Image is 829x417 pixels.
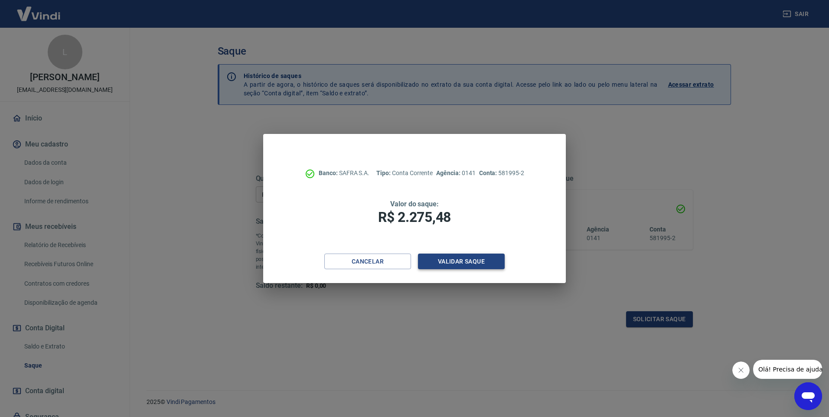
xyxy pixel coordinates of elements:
p: Conta Corrente [376,169,433,178]
iframe: Fechar mensagem [732,362,750,379]
span: Valor do saque: [390,200,439,208]
iframe: Botão para abrir a janela de mensagens [794,382,822,410]
span: Banco: [319,169,339,176]
p: SAFRA S.A. [319,169,369,178]
span: Olá! Precisa de ajuda? [5,6,73,13]
span: Tipo: [376,169,392,176]
p: 581995-2 [479,169,524,178]
span: Conta: [479,169,499,176]
button: Validar saque [418,254,505,270]
button: Cancelar [324,254,411,270]
span: Agência: [436,169,462,176]
iframe: Mensagem da empresa [753,360,822,379]
p: 0141 [436,169,475,178]
span: R$ 2.275,48 [378,209,451,225]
